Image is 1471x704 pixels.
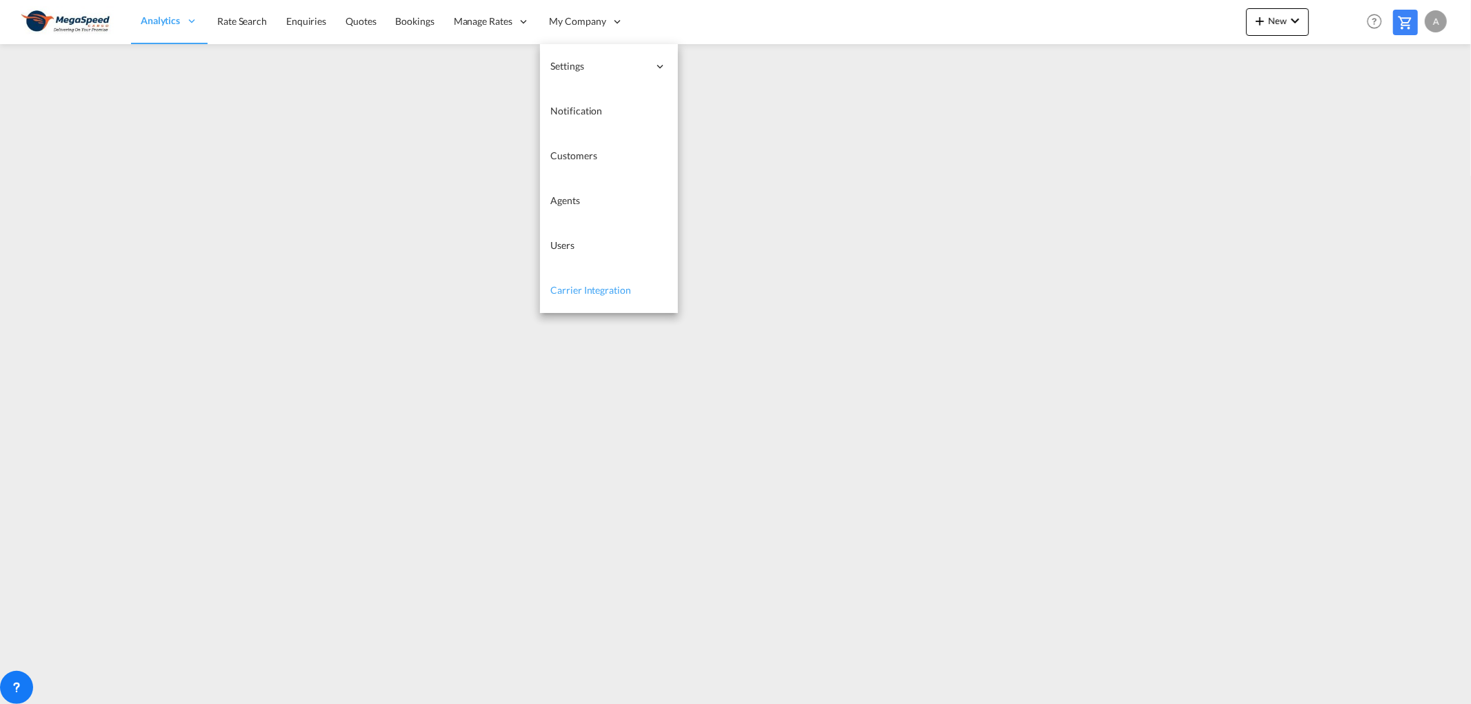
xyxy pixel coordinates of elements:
span: Help [1363,10,1386,33]
div: A [1425,10,1447,32]
md-icon: icon-plus 400-fg [1252,12,1268,29]
img: ad002ba0aea611eda5429768204679d3.JPG [21,6,114,37]
span: Customers [551,150,597,161]
a: Carrier Integration [540,268,678,313]
span: Users [551,239,575,251]
span: Bookings [396,15,434,27]
span: Carrier Integration [551,284,631,296]
span: Settings [551,59,649,73]
span: Agents [551,194,580,206]
a: Notification [540,89,678,134]
a: Customers [540,134,678,179]
a: Users [540,223,678,268]
span: Enquiries [286,15,326,27]
div: Help [1363,10,1393,34]
span: Quotes [346,15,376,27]
span: Notification [551,105,603,117]
span: New [1252,15,1303,26]
span: Analytics [141,14,180,28]
div: Settings [540,44,678,89]
button: icon-plus 400-fgNewicon-chevron-down [1246,8,1309,36]
a: Agents [540,179,678,223]
span: Rate Search [217,15,267,27]
md-icon: icon-chevron-down [1287,12,1303,29]
span: My Company [550,14,606,28]
span: Manage Rates [454,14,512,28]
